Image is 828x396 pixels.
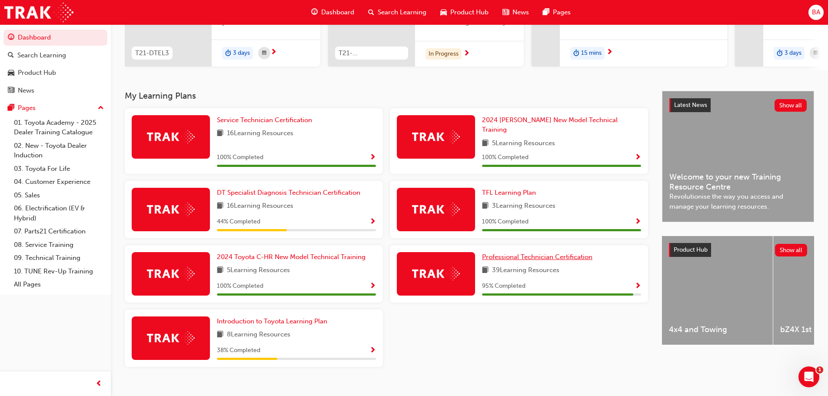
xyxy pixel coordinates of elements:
span: 100 % Completed [482,217,529,227]
span: 95 % Completed [482,281,525,291]
span: book-icon [217,201,223,212]
span: Professional Technician Certification [482,253,592,261]
span: guage-icon [311,7,318,18]
span: Show Progress [369,283,376,290]
img: Trak [147,130,195,143]
span: 5 Learning Resources [227,265,290,276]
a: TFL Learning Plan [482,188,539,198]
span: 100 % Completed [217,153,263,163]
a: Product HubShow all [669,243,807,257]
a: 09. Technical Training [10,251,107,265]
span: Product Hub [674,246,708,253]
button: Show Progress [369,345,376,356]
span: book-icon [482,201,489,212]
span: book-icon [217,128,223,139]
span: guage-icon [8,34,14,42]
a: Dashboard [3,30,107,46]
span: Dashboard [321,7,354,17]
a: Professional Technician Certification [482,252,596,262]
span: 1 [816,366,823,373]
span: BA [812,7,820,17]
div: In Progress [426,48,462,60]
a: All Pages [10,278,107,291]
a: Introduction to Toyota Learning Plan [217,316,331,326]
a: 07. Parts21 Certification [10,225,107,238]
span: duration-icon [225,48,231,59]
span: 16 Learning Resources [227,201,293,212]
span: calendar-icon [814,48,818,59]
div: Product Hub [18,68,56,78]
span: 8 Learning Resources [227,329,290,340]
a: Product Hub [3,65,107,81]
span: 4x4 and Towing [669,325,766,335]
img: Trak [412,203,460,216]
span: duration-icon [777,48,783,59]
span: Product Hub [450,7,489,17]
h3: My Learning Plans [125,91,648,101]
span: car-icon [440,7,447,18]
a: 08. Service Training [10,238,107,252]
div: News [18,86,34,96]
span: up-icon [98,103,104,114]
a: 4x4 and Towing [662,236,773,345]
button: Pages [3,100,107,116]
a: pages-iconPages [536,3,578,21]
button: Show all [775,99,807,112]
span: Show Progress [635,218,641,226]
a: guage-iconDashboard [304,3,361,21]
a: Search Learning [3,47,107,63]
a: News [3,83,107,99]
span: book-icon [217,329,223,340]
span: prev-icon [96,379,102,389]
span: 5 Learning Resources [492,138,555,149]
a: search-iconSearch Learning [361,3,433,21]
span: 15 mins [581,48,602,58]
img: Trak [412,130,460,143]
span: pages-icon [543,7,549,18]
span: 44 % Completed [217,217,260,227]
span: Show Progress [369,154,376,162]
div: Search Learning [17,50,66,60]
span: pages-icon [8,104,14,112]
span: 2024 [PERSON_NAME] New Model Technical Training [482,116,618,134]
img: Trak [147,203,195,216]
a: 01. Toyota Academy - 2025 Dealer Training Catalogue [10,116,107,139]
a: Service Technician Certification [217,115,316,125]
span: TFL Learning Plan [482,189,536,196]
span: search-icon [8,52,14,60]
img: Trak [412,267,460,280]
span: 2024 Toyota C-HR New Model Technical Training [217,253,366,261]
span: 3 Learning Resources [492,201,555,212]
a: Latest NewsShow allWelcome to your new Training Resource CentreRevolutionise the way you access a... [662,91,814,222]
span: next-icon [606,49,613,57]
span: 3 days [233,48,250,58]
span: next-icon [270,49,277,57]
button: Show Progress [369,216,376,227]
span: Show Progress [635,154,641,162]
button: Show Progress [369,152,376,163]
span: Pages [553,7,571,17]
span: Show Progress [369,347,376,355]
img: Trak [147,331,195,345]
span: Introduction to Toyota Learning Plan [217,317,327,325]
a: 2024 Toyota C-HR New Model Technical Training [217,252,369,262]
button: Show all [775,244,808,256]
span: Search Learning [378,7,426,17]
img: Trak [147,267,195,280]
button: Show Progress [635,216,641,227]
span: news-icon [8,87,14,95]
button: Show Progress [369,281,376,292]
span: DT Specialist Diagnosis Technician Certification [217,189,360,196]
span: Latest News [674,101,707,109]
a: 2024 [PERSON_NAME] New Model Technical Training [482,115,641,135]
a: car-iconProduct Hub [433,3,495,21]
span: 100 % Completed [217,281,263,291]
span: 16 Learning Resources [227,128,293,139]
a: 04. Customer Experience [10,175,107,189]
span: 39 Learning Resources [492,265,559,276]
span: T21-PTEN_PEIR_PRE_EXAM [339,48,405,58]
div: Pages [18,103,36,113]
span: car-icon [8,69,14,77]
span: News [512,7,529,17]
